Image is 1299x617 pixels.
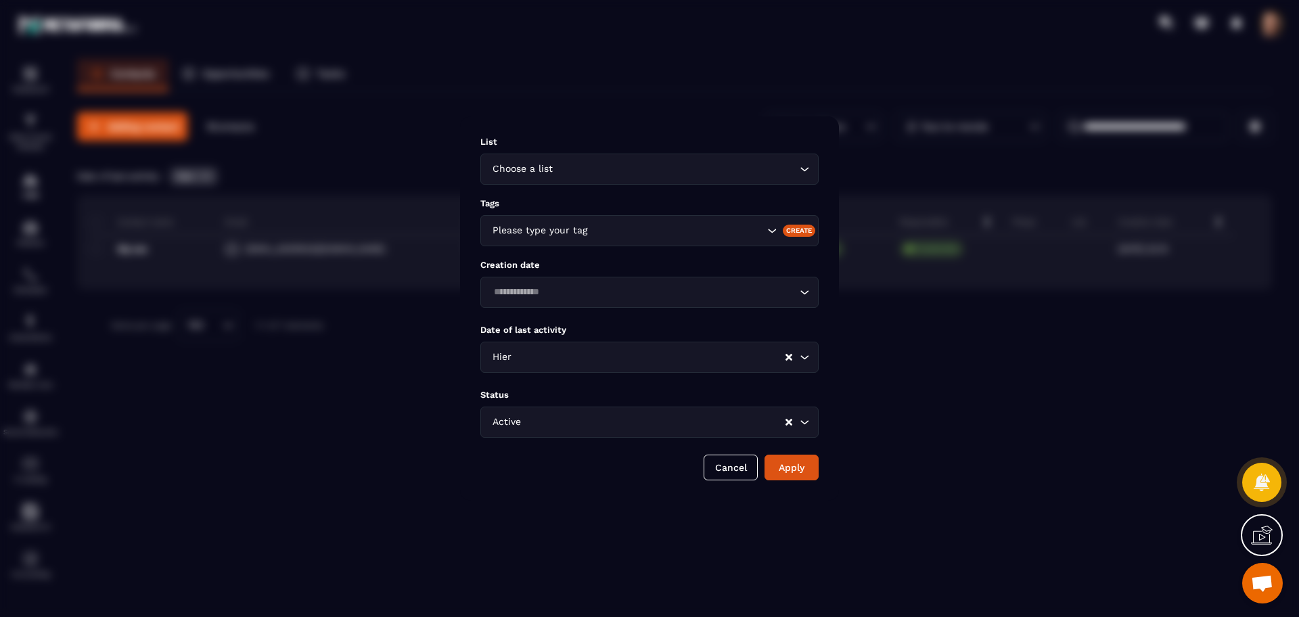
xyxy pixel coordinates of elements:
[480,390,819,400] p: Status
[514,350,784,365] input: Search for option
[489,415,524,430] span: Active
[590,223,764,238] input: Search for option
[489,223,590,238] span: Please type your tag
[480,260,819,270] p: Creation date
[783,225,816,237] div: Create
[704,455,758,480] button: Cancel
[555,162,796,177] input: Search for option
[480,407,819,438] div: Search for option
[480,215,819,246] div: Search for option
[480,277,819,308] div: Search for option
[489,350,514,365] span: Hier
[489,285,796,300] input: Search for option
[489,162,555,177] span: Choose a list
[480,342,819,373] div: Search for option
[480,325,819,335] p: Date of last activity
[785,417,792,428] button: Clear Selected
[785,352,792,363] button: Clear Selected
[480,137,819,147] p: List
[480,198,819,208] p: Tags
[1242,563,1283,603] div: Mở cuộc trò chuyện
[765,455,819,480] button: Apply
[480,154,819,185] div: Search for option
[524,415,784,430] input: Search for option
